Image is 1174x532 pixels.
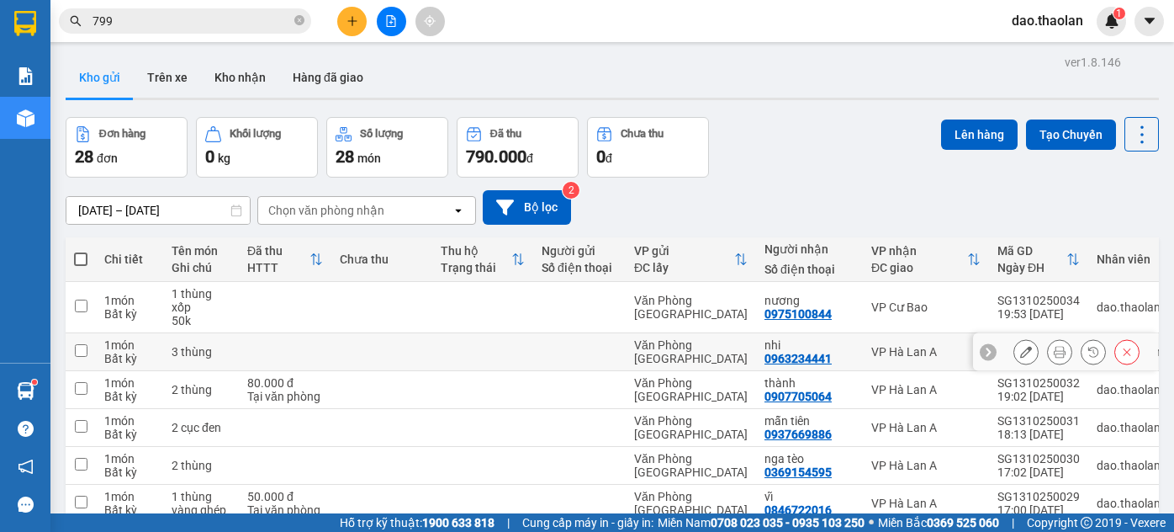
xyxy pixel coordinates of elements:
[764,307,832,321] div: 0975100844
[441,261,511,274] div: Trạng thái
[340,513,494,532] span: Hỗ trợ kỹ thuật:
[711,516,865,529] strong: 0708 023 035 - 0935 103 250
[997,503,1080,517] div: 17:00 [DATE]
[66,197,250,224] input: Select a date range.
[1081,517,1092,529] span: copyright
[634,338,748,365] div: Văn Phòng [GEOGRAPHIC_DATA]
[1065,53,1121,72] div: ver 1.8.146
[871,497,981,510] div: VP Hà Lan A
[997,244,1066,258] div: Mã GD
[172,383,230,396] div: 2 thùng
[764,294,854,307] div: nương
[507,513,510,532] span: |
[104,253,155,266] div: Chi tiết
[634,244,734,258] div: VP gửi
[196,117,318,178] button: Khối lượng0kg
[764,263,854,276] div: Số điện thoại
[587,117,709,178] button: Chưa thu0đ
[764,428,832,441] div: 0937669886
[997,490,1080,503] div: SG1310250029
[1116,8,1122,19] span: 1
[104,414,155,428] div: 1 món
[104,352,155,365] div: Bất kỳ
[247,390,323,403] div: Tại văn phòng
[1104,13,1119,29] img: icon-new-feature
[104,428,155,441] div: Bất kỳ
[1097,459,1174,472] div: dao.thaolan
[871,383,981,396] div: VP Hà Lan A
[634,376,748,403] div: Văn Phòng [GEOGRAPHIC_DATA]
[340,253,424,266] div: Chưa thu
[1134,7,1164,36] button: caret-down
[104,376,155,390] div: 1 món
[634,414,748,441] div: Văn Phòng [GEOGRAPHIC_DATA]
[18,459,34,475] span: notification
[172,314,230,327] div: 50k
[626,237,756,282] th: Toggle SortBy
[172,459,230,472] div: 2 thùng
[871,244,967,258] div: VP nhận
[337,7,367,36] button: plus
[563,182,579,199] sup: 2
[432,237,533,282] th: Toggle SortBy
[1097,421,1174,434] div: dao.thaolan
[764,503,832,517] div: 0846722016
[457,117,579,178] button: Đã thu790.000đ
[294,15,304,25] span: close-circle
[764,490,854,503] div: vĩ
[997,414,1080,428] div: SG1310250031
[1012,513,1014,532] span: |
[357,152,381,165] span: món
[326,117,448,178] button: Số lượng28món
[490,128,521,140] div: Đã thu
[764,338,854,352] div: nhi
[522,513,653,532] span: Cung cấp máy in - giấy in:
[97,152,118,165] span: đơn
[764,452,854,465] div: nga tèo
[104,338,155,352] div: 1 món
[294,13,304,29] span: close-circle
[93,12,291,30] input: Tìm tên, số ĐT hoặc mã đơn
[172,490,230,517] div: 1 thùng vàng ghép
[75,146,93,167] span: 28
[1142,13,1157,29] span: caret-down
[989,237,1088,282] th: Toggle SortBy
[247,261,309,274] div: HTTT
[104,490,155,503] div: 1 món
[360,128,403,140] div: Số lượng
[764,465,832,479] div: 0369154595
[1097,497,1174,510] div: dao.thaolan
[247,244,309,258] div: Đã thu
[99,128,145,140] div: Đơn hàng
[1113,8,1125,19] sup: 1
[871,345,981,359] div: VP Hà Lan A
[218,152,230,165] span: kg
[941,120,1018,150] button: Lên hàng
[104,307,155,321] div: Bất kỳ
[104,452,155,465] div: 1 món
[32,380,37,385] sup: 1
[997,294,1080,307] div: SG1310250034
[764,390,832,403] div: 0907705064
[997,465,1080,479] div: 17:02 [DATE]
[441,244,511,258] div: Thu hộ
[634,452,748,479] div: Văn Phòng [GEOGRAPHIC_DATA]
[377,7,406,36] button: file-add
[17,109,34,127] img: warehouse-icon
[268,202,384,219] div: Chọn văn phòng nhận
[871,301,981,314] div: VP Cư Bao
[385,15,397,27] span: file-add
[764,376,854,390] div: thành
[452,204,465,217] svg: open
[927,516,999,529] strong: 0369 525 060
[172,421,230,434] div: 2 cục đen
[247,503,323,517] div: Tại văn phòng
[483,190,571,225] button: Bộ lọc
[14,11,36,36] img: logo-vxr
[869,519,874,526] span: ⚪️
[634,261,734,274] div: ĐC lấy
[764,414,854,428] div: mẫn tiên
[247,376,323,390] div: 80.000 đ
[415,7,445,36] button: aim
[878,513,999,532] span: Miền Bắc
